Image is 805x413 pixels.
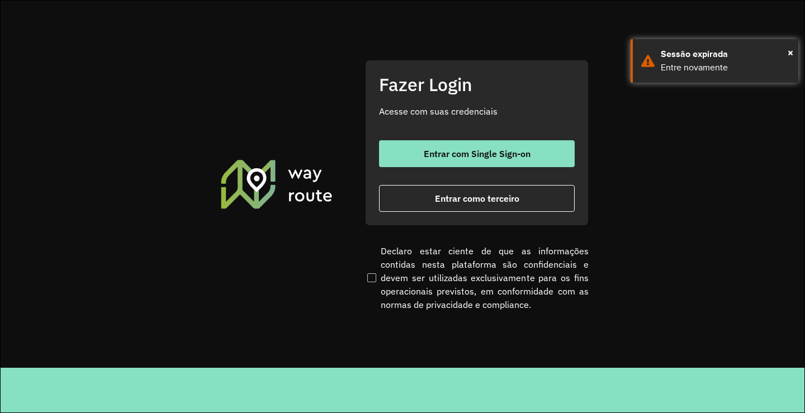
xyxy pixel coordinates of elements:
div: Entre novamente [661,61,790,74]
span: Entrar com Single Sign-on [424,149,531,158]
p: Acesse com suas credenciais [379,105,575,118]
button: button [379,140,575,167]
h2: Fazer Login [379,74,575,95]
button: button [379,185,575,212]
button: Close [788,44,793,61]
div: Sessão expirada [661,48,790,61]
span: Entrar como terceiro [435,194,519,203]
span: × [788,44,793,61]
label: Declaro estar ciente de que as informações contidas nesta plataforma são confidenciais e devem se... [365,244,589,311]
img: Roteirizador AmbevTech [219,158,334,210]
